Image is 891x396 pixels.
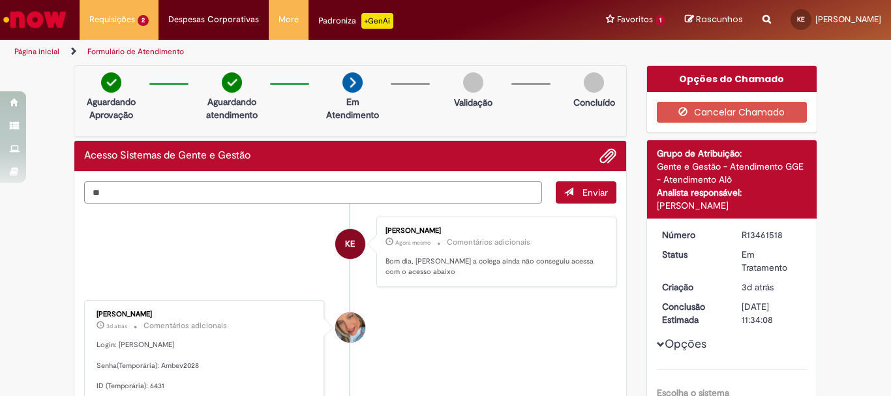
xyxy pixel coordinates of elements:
div: R13461518 [742,228,802,241]
button: Adicionar anexos [599,147,616,164]
time: 29/08/2025 10:34:37 [742,281,774,293]
div: Grupo de Atribuição: [657,147,808,160]
p: Aguardando Aprovação [80,95,143,121]
dt: Status [652,248,732,261]
small: Comentários adicionais [143,320,227,331]
a: Formulário de Atendimento [87,46,184,57]
div: Padroniza [318,13,393,29]
div: [DATE] 11:34:08 [742,300,802,326]
time: 01/09/2025 10:09:11 [395,239,430,247]
div: KATIUSCIA SANTOS EMIDIO [335,229,365,259]
p: Concluído [573,96,615,109]
div: Gente e Gestão - Atendimento GGE - Atendimento Alô [657,160,808,186]
div: Jacqueline Andrade Galani [335,312,365,343]
img: check-circle-green.png [222,72,242,93]
img: check-circle-green.png [101,72,121,93]
img: img-circle-grey.png [584,72,604,93]
span: Despesas Corporativas [168,13,259,26]
div: [PERSON_NAME] [657,199,808,212]
span: 3d atrás [106,322,127,330]
span: More [279,13,299,26]
img: arrow-next.png [342,72,363,93]
span: 1 [656,15,665,26]
a: Rascunhos [685,14,743,26]
span: [PERSON_NAME] [815,14,881,25]
div: 29/08/2025 10:34:37 [742,281,802,294]
small: Comentários adicionais [447,237,530,248]
p: Aguardando atendimento [200,95,264,121]
span: Agora mesmo [395,239,430,247]
p: Validação [454,96,492,109]
p: Bom dia, [PERSON_NAME] a colega ainda não conseguiu acessa com o acesso abaixo [385,256,603,277]
img: ServiceNow [1,7,68,33]
span: 3d atrás [742,281,774,293]
textarea: Digite sua mensagem aqui... [84,181,542,204]
h2: Acesso Sistemas de Gente e Gestão Histórico de tíquete [84,150,250,162]
div: Opções do Chamado [647,66,817,92]
time: 30/08/2025 08:51:42 [106,322,127,330]
span: KE [797,15,805,23]
dt: Conclusão Estimada [652,300,732,326]
span: Enviar [582,187,608,198]
dt: Criação [652,281,732,294]
span: Rascunhos [696,13,743,25]
span: Favoritos [617,13,653,26]
dt: Número [652,228,732,241]
div: [PERSON_NAME] [97,311,314,318]
span: 2 [138,15,149,26]
button: Cancelar Chamado [657,102,808,123]
div: Em Tratamento [742,248,802,274]
span: Requisições [89,13,135,26]
a: Página inicial [14,46,59,57]
span: KE [345,228,355,260]
p: Em Atendimento [321,95,384,121]
ul: Trilhas de página [10,40,584,64]
div: Analista responsável: [657,186,808,199]
p: +GenAi [361,13,393,29]
img: img-circle-grey.png [463,72,483,93]
button: Enviar [556,181,616,204]
div: [PERSON_NAME] [385,227,603,235]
